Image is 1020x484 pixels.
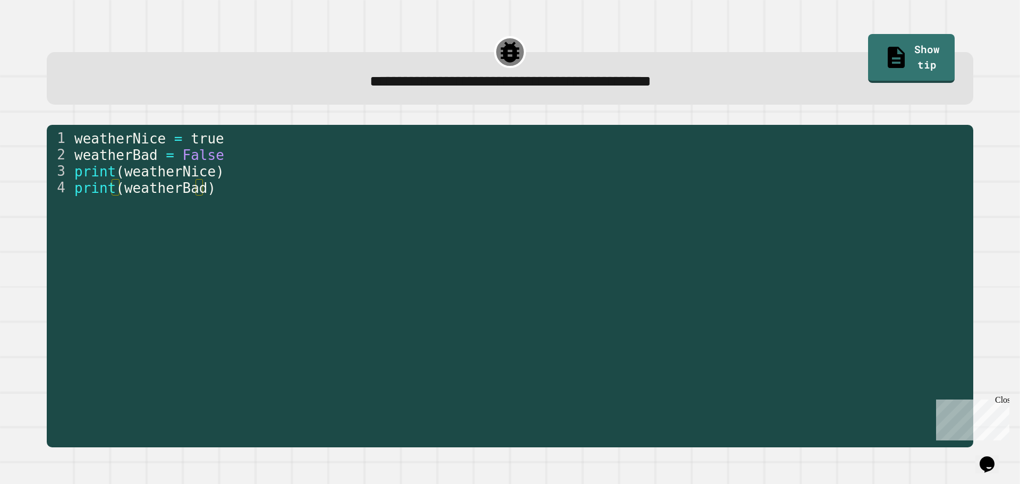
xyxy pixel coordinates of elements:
[47,180,72,196] div: 4
[47,147,72,163] div: 2
[868,34,955,83] a: Show tip
[124,180,208,196] span: weatherBad
[116,180,124,196] span: (
[216,164,224,180] span: )
[932,395,1009,440] iframe: chat widget
[174,131,182,147] span: =
[74,147,158,163] span: weatherBad
[47,163,72,180] div: 3
[74,180,116,196] span: print
[116,164,124,180] span: (
[124,164,216,180] span: weatherNice
[47,130,72,147] div: 1
[975,441,1009,473] iframe: chat widget
[74,164,116,180] span: print
[191,131,224,147] span: true
[4,4,73,67] div: Chat with us now!Close
[182,147,224,163] span: False
[74,131,166,147] span: weatherNice
[166,147,174,163] span: =
[207,180,216,196] span: )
